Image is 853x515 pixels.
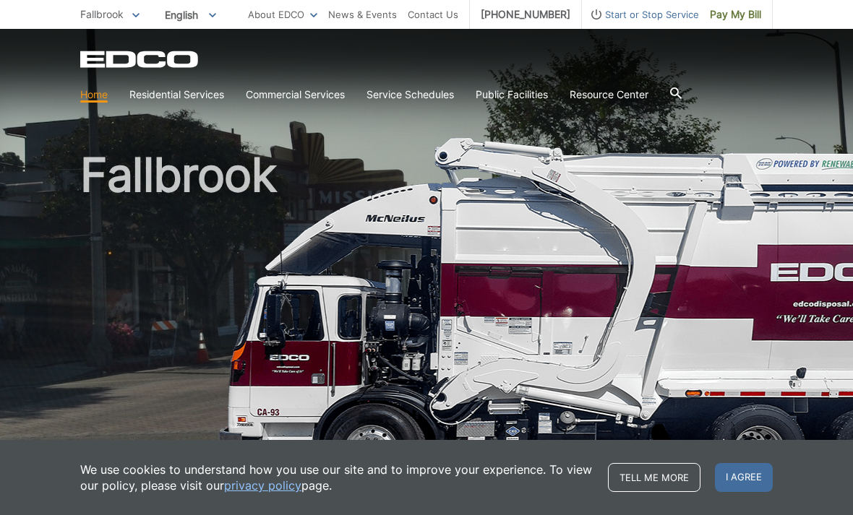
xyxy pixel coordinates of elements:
a: About EDCO [248,7,317,22]
a: Resource Center [570,87,648,103]
a: News & Events [328,7,397,22]
a: Residential Services [129,87,224,103]
span: Fallbrook [80,8,124,20]
span: English [154,3,227,27]
a: Contact Us [408,7,458,22]
span: Pay My Bill [710,7,761,22]
a: Public Facilities [476,87,548,103]
span: I agree [715,463,773,492]
a: Home [80,87,108,103]
a: Tell me more [608,463,700,492]
a: privacy policy [224,477,301,493]
a: EDCD logo. Return to the homepage. [80,51,200,68]
a: Commercial Services [246,87,345,103]
a: Service Schedules [367,87,454,103]
p: We use cookies to understand how you use our site and to improve your experience. To view our pol... [80,462,593,493]
h1: Fallbrook [80,152,773,469]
